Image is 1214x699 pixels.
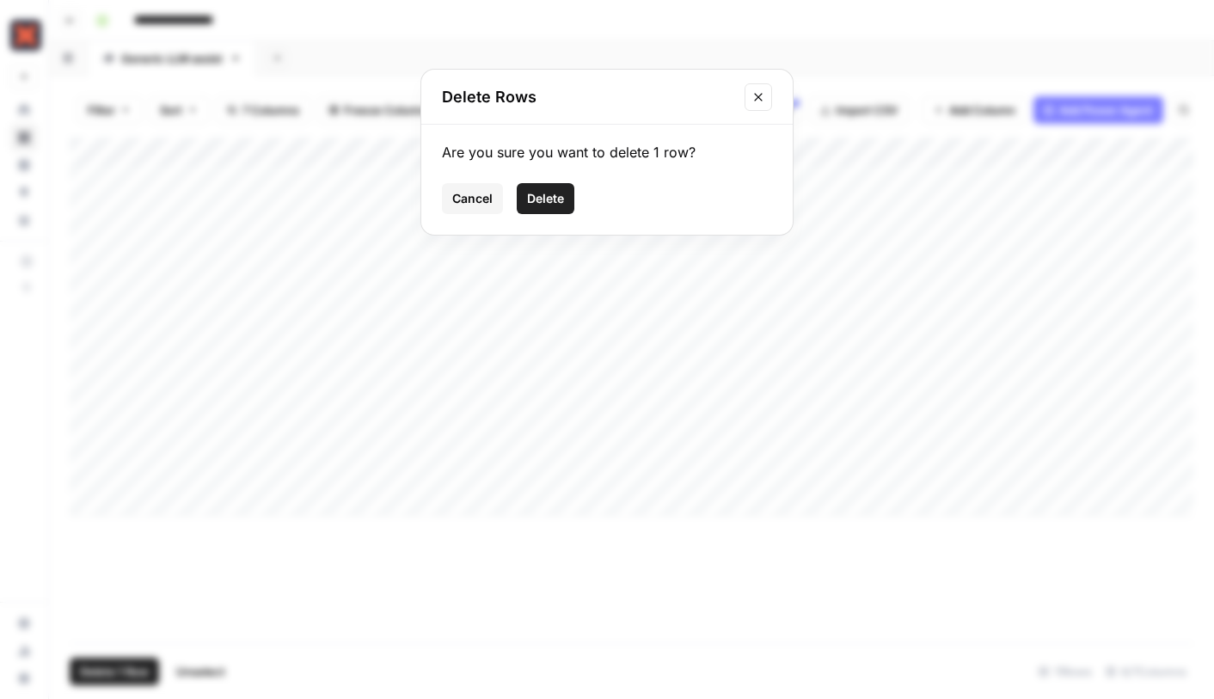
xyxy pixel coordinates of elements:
[442,142,772,162] div: Are you sure you want to delete 1 row?
[442,183,503,214] button: Cancel
[442,85,734,109] h2: Delete Rows
[527,190,564,207] span: Delete
[745,83,772,111] button: Close modal
[517,183,574,214] button: Delete
[452,190,493,207] span: Cancel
